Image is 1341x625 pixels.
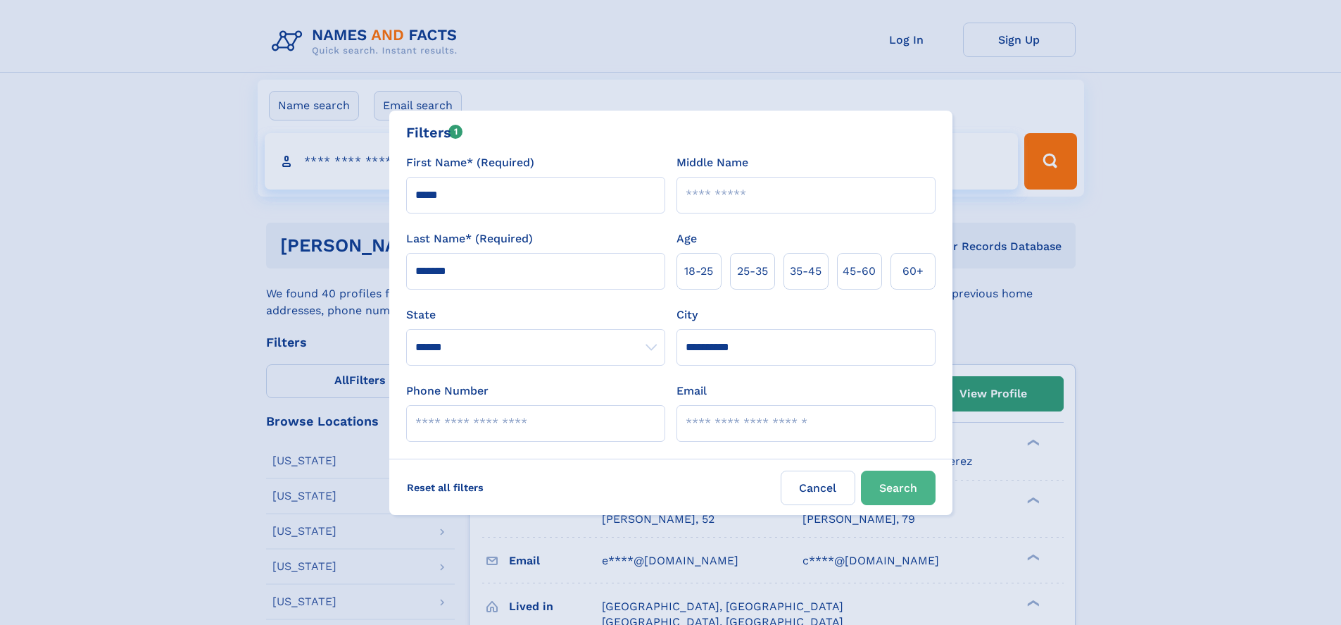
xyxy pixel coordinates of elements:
span: 35‑45 [790,263,821,280]
label: Cancel [781,471,855,505]
span: 25‑35 [737,263,768,280]
label: City [676,307,698,323]
button: Search [861,471,936,505]
span: 45‑60 [843,263,876,280]
label: Email [676,383,707,400]
label: Last Name* (Required) [406,230,533,247]
label: Middle Name [676,154,748,171]
span: 18‑25 [684,263,713,280]
label: Reset all filters [398,471,493,505]
div: Filters [406,122,463,143]
span: 60+ [902,263,924,280]
label: Phone Number [406,383,489,400]
label: First Name* (Required) [406,154,534,171]
label: State [406,307,665,323]
label: Age [676,230,697,247]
